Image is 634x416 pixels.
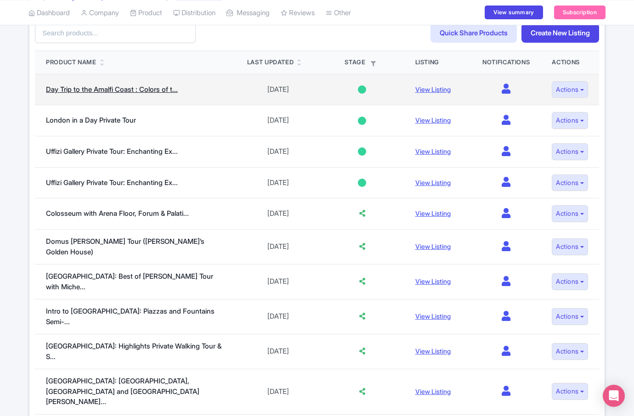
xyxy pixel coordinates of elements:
[415,242,451,250] a: View Listing
[552,112,588,129] button: Actions
[371,61,376,66] i: Filter by stage
[236,299,320,334] td: [DATE]
[552,174,588,191] button: Actions
[236,369,320,415] td: [DATE]
[552,143,588,160] button: Actions
[236,334,320,369] td: [DATE]
[415,116,451,124] a: View Listing
[46,85,178,94] a: Day Trip to the Amalfi Coast : Colors of t...
[552,238,588,255] button: Actions
[552,308,588,325] button: Actions
[485,6,543,19] a: View summary
[46,237,204,256] a: Domus [PERSON_NAME] Tour ([PERSON_NAME]’s Golden House)
[541,51,599,74] th: Actions
[46,58,96,67] div: Product Name
[552,343,588,360] button: Actions
[236,230,320,264] td: [DATE]
[46,307,215,326] a: Intro to [GEOGRAPHIC_DATA]: Piazzas and Fountains Semi-...
[247,58,294,67] div: Last Updated
[552,81,588,98] button: Actions
[430,23,517,43] a: Quick Share Products
[46,209,189,218] a: Colosseum with Arena Floor, Forum & Palati...
[46,178,178,187] a: Uffizi Gallery Private Tour: Enchanting Ex...
[554,6,606,19] a: Subscription
[331,58,393,67] div: Stage
[415,312,451,320] a: View Listing
[415,347,451,355] a: View Listing
[46,116,136,124] a: London in a Day Private Tour
[236,198,320,230] td: [DATE]
[552,273,588,290] button: Actions
[236,167,320,198] td: [DATE]
[236,74,320,105] td: [DATE]
[35,23,196,44] input: Search products...
[415,277,451,285] a: View Listing
[521,23,599,43] a: Create New Listing
[471,51,541,74] th: Notifications
[415,85,451,93] a: View Listing
[415,209,451,217] a: View Listing
[552,383,588,400] button: Actions
[404,51,471,74] th: Listing
[236,136,320,168] td: [DATE]
[552,205,588,222] button: Actions
[236,264,320,299] td: [DATE]
[46,147,178,156] a: Uffizi Gallery Private Tour: Enchanting Ex...
[603,385,625,407] div: Open Intercom Messenger
[46,272,213,291] a: [GEOGRAPHIC_DATA]: Best of [PERSON_NAME] Tour with Miche...
[46,377,199,406] a: [GEOGRAPHIC_DATA]: [GEOGRAPHIC_DATA], [GEOGRAPHIC_DATA] and [GEOGRAPHIC_DATA][PERSON_NAME]...
[415,179,451,186] a: View Listing
[415,388,451,395] a: View Listing
[236,105,320,136] td: [DATE]
[46,342,221,361] a: [GEOGRAPHIC_DATA]: Highlights Private Walking Tour & S...
[415,147,451,155] a: View Listing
